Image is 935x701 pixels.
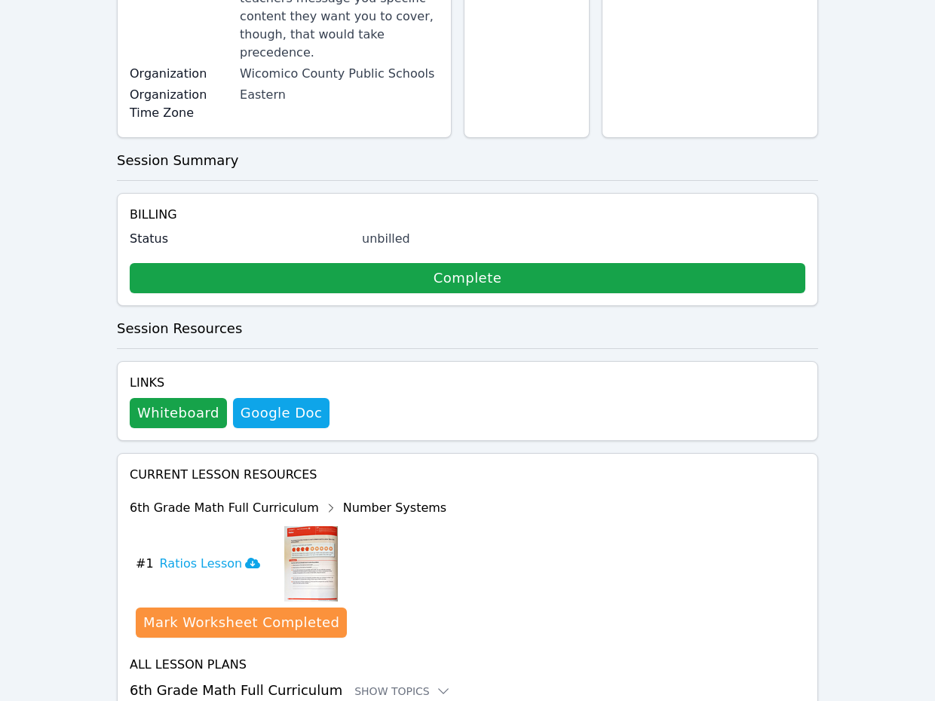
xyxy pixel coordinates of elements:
img: Ratios Lesson [284,526,338,602]
h3: Session Summary [117,150,818,171]
button: Whiteboard [130,398,227,428]
div: unbilled [362,230,805,248]
h3: Session Resources [117,318,818,339]
h4: All Lesson Plans [130,656,805,674]
div: Eastern [240,86,439,104]
h4: Billing [130,206,805,224]
h3: 6th Grade Math Full Curriculum [130,680,805,701]
a: Google Doc [233,398,330,428]
div: Mark Worksheet Completed [143,612,339,633]
a: Complete [130,263,805,293]
label: Organization Time Zone [130,86,231,122]
button: Mark Worksheet Completed [136,608,347,638]
button: #1Ratios Lesson [136,526,272,602]
h4: Links [130,374,330,392]
div: Wicomico County Public Schools [240,65,439,83]
button: Show Topics [354,684,451,699]
label: Status [130,230,353,248]
label: Organization [130,65,231,83]
span: # 1 [136,555,154,573]
div: 6th Grade Math Full Curriculum Number Systems [130,496,446,520]
h3: Ratios Lesson [160,555,261,573]
h4: Current Lesson Resources [130,466,805,484]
